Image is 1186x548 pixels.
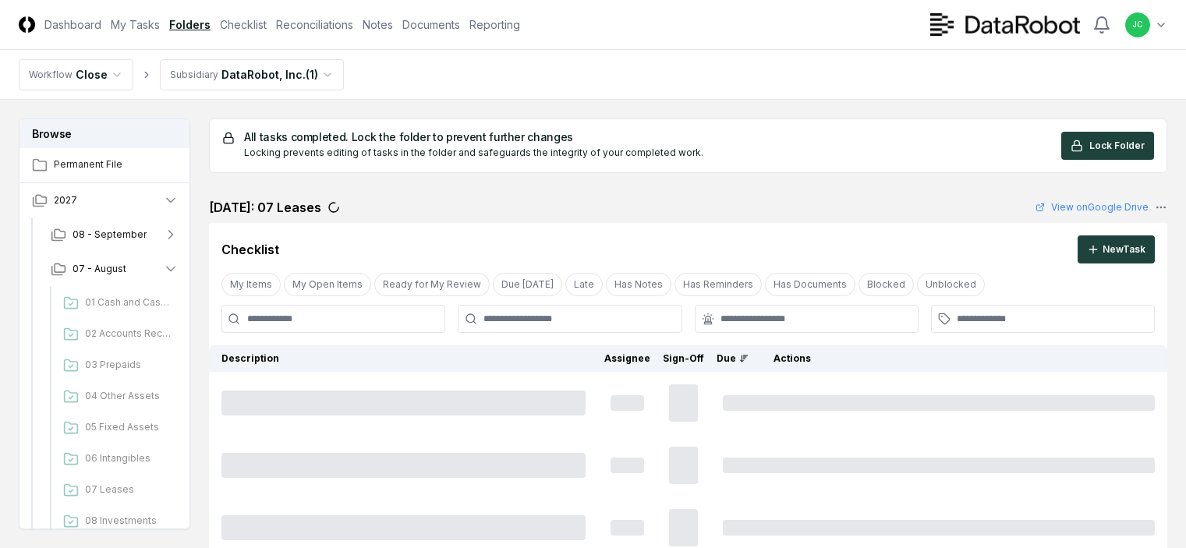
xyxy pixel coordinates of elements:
[221,240,279,259] div: Checklist
[85,358,172,372] span: 03 Prepaids
[73,228,147,242] span: 08 - September
[657,345,710,372] th: Sign-Off
[169,16,211,33] a: Folders
[85,295,172,309] span: 01 Cash and Cash Equivalents
[765,273,855,296] button: Has Documents
[73,262,126,276] span: 07 - August
[57,289,179,317] a: 01 Cash and Cash Equivalents
[221,273,281,296] button: My Items
[930,13,1080,36] img: DataRobot logo
[606,273,671,296] button: Has Notes
[402,16,460,33] a: Documents
[38,252,191,286] button: 07 - August
[244,132,703,143] h5: All tasks completed. Lock the folder to prevent further changes
[1078,235,1155,263] button: NewTask
[220,16,267,33] a: Checklist
[1089,139,1145,153] span: Lock Folder
[44,16,101,33] a: Dashboard
[57,352,179,380] a: 03 Prepaids
[85,327,172,341] span: 02 Accounts Receivable
[19,148,191,182] a: Permanent File
[19,59,344,90] nav: breadcrumb
[57,383,179,411] a: 04 Other Assets
[1124,11,1152,39] button: JC
[363,16,393,33] a: Notes
[761,352,1155,366] div: Actions
[1036,200,1149,214] a: View onGoogle Drive
[598,345,657,372] th: Assignee
[674,273,762,296] button: Has Reminders
[859,273,914,296] button: Blocked
[717,352,749,366] div: Due
[85,483,172,497] span: 07 Leases
[1132,19,1143,30] span: JC
[57,320,179,348] a: 02 Accounts Receivable
[38,217,191,252] button: 08 - September
[85,389,172,403] span: 04 Other Assets
[57,445,179,473] a: 06 Intangibles
[85,514,172,528] span: 08 Investments
[19,119,189,148] h3: Browse
[209,345,598,372] th: Description
[1103,242,1145,256] div: New Task
[19,16,35,33] img: Logo
[29,68,73,82] div: Workflow
[57,476,179,504] a: 07 Leases
[493,273,562,296] button: Due Today
[565,273,603,296] button: Late
[917,273,985,296] button: Unblocked
[85,420,172,434] span: 05 Fixed Assets
[1061,132,1154,160] button: Lock Folder
[170,68,218,82] div: Subsidiary
[469,16,520,33] a: Reporting
[54,157,179,171] span: Permanent File
[209,198,321,217] h2: [DATE]: 07 Leases
[54,193,77,207] span: 2027
[111,16,160,33] a: My Tasks
[57,507,179,536] a: 08 Investments
[284,273,371,296] button: My Open Items
[57,414,179,442] a: 05 Fixed Assets
[19,183,191,217] button: 2027
[276,16,353,33] a: Reconciliations
[244,146,703,160] div: Locking prevents editing of tasks in the folder and safeguards the integrity of your completed work.
[374,273,490,296] button: Ready for My Review
[85,451,172,465] span: 06 Intangibles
